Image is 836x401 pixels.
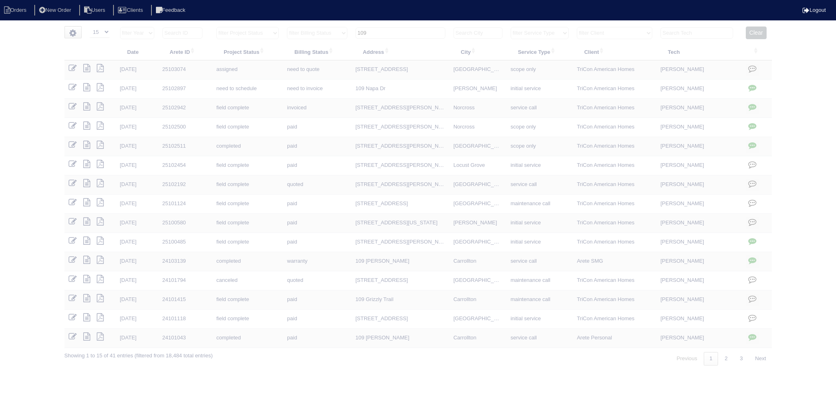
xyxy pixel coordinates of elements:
[573,195,656,214] td: TriCon American Homes
[660,27,733,39] input: Search Tech
[116,290,158,310] td: [DATE]
[116,214,158,233] td: [DATE]
[449,80,507,99] td: [PERSON_NAME]
[116,99,158,118] td: [DATE]
[507,156,573,175] td: initial service
[573,329,656,348] td: Arete Personal
[573,175,656,195] td: TriCon American Homes
[746,27,767,39] button: Clear
[507,99,573,118] td: service call
[212,118,283,137] td: field complete
[656,271,742,290] td: [PERSON_NAME]
[573,156,656,175] td: TriCon American Homes
[507,195,573,214] td: maintenance call
[212,233,283,252] td: field complete
[158,118,212,137] td: 25102500
[656,60,742,80] td: [PERSON_NAME]
[449,214,507,233] td: [PERSON_NAME]
[351,195,449,214] td: [STREET_ADDRESS]
[656,175,742,195] td: [PERSON_NAME]
[212,175,283,195] td: field complete
[34,5,78,16] li: New Order
[158,252,212,271] td: 24103139
[449,310,507,329] td: [GEOGRAPHIC_DATA]
[734,352,749,366] a: 3
[158,175,212,195] td: 25102192
[656,310,742,329] td: [PERSON_NAME]
[656,252,742,271] td: [PERSON_NAME]
[283,329,351,348] td: paid
[79,5,112,16] li: Users
[116,137,158,156] td: [DATE]
[449,271,507,290] td: [GEOGRAPHIC_DATA]
[573,214,656,233] td: TriCon American Homes
[573,60,656,80] td: TriCon American Homes
[116,233,158,252] td: [DATE]
[573,252,656,271] td: Arete SMG
[212,80,283,99] td: need to schedule
[507,60,573,80] td: scope only
[351,60,449,80] td: [STREET_ADDRESS]
[158,310,212,329] td: 24101118
[351,290,449,310] td: 109 Grizzly Trail
[351,252,449,271] td: 109 [PERSON_NAME]
[351,137,449,156] td: [STREET_ADDRESS][PERSON_NAME]
[351,99,449,118] td: [STREET_ADDRESS][PERSON_NAME]
[573,80,656,99] td: TriCon American Homes
[116,329,158,348] td: [DATE]
[158,233,212,252] td: 25100485
[116,175,158,195] td: [DATE]
[158,214,212,233] td: 25100580
[351,214,449,233] td: [STREET_ADDRESS][US_STATE]
[283,60,351,80] td: need to quote
[671,352,703,366] a: Previous
[656,195,742,214] td: [PERSON_NAME]
[283,252,351,271] td: warranty
[573,271,656,290] td: TriCon American Homes
[158,60,212,80] td: 25103074
[573,310,656,329] td: TriCon American Homes
[507,310,573,329] td: initial service
[283,175,351,195] td: quoted
[507,329,573,348] td: service call
[356,27,445,39] input: Search Address
[449,175,507,195] td: [GEOGRAPHIC_DATA]
[158,43,212,60] th: Arete ID: activate to sort column ascending
[507,290,573,310] td: maintenance call
[351,118,449,137] td: [STREET_ADDRESS][PERSON_NAME]
[212,60,283,80] td: assigned
[212,99,283,118] td: field complete
[573,99,656,118] td: TriCon American Homes
[162,27,202,39] input: Search ID
[507,175,573,195] td: service call
[507,118,573,137] td: scope only
[158,329,212,348] td: 24101043
[158,137,212,156] td: 25102511
[656,137,742,156] td: [PERSON_NAME]
[212,329,283,348] td: completed
[656,214,742,233] td: [PERSON_NAME]
[158,80,212,99] td: 25102897
[283,310,351,329] td: paid
[507,43,573,60] th: Service Type: activate to sort column ascending
[212,310,283,329] td: field complete
[212,252,283,271] td: completed
[351,233,449,252] td: [STREET_ADDRESS][PERSON_NAME]
[283,118,351,137] td: paid
[573,118,656,137] td: TriCon American Homes
[803,7,826,13] a: Logout
[449,252,507,271] td: Carrollton
[116,252,158,271] td: [DATE]
[351,175,449,195] td: [STREET_ADDRESS][PERSON_NAME]
[656,80,742,99] td: [PERSON_NAME]
[116,43,158,60] th: Date
[283,80,351,99] td: need to invoice
[79,7,112,13] a: Users
[449,118,507,137] td: Norcross
[283,43,351,60] th: Billing Status: activate to sort column ascending
[573,43,656,60] th: Client: activate to sort column ascending
[719,352,733,366] a: 2
[449,137,507,156] td: [GEOGRAPHIC_DATA]
[158,99,212,118] td: 25102942
[116,60,158,80] td: [DATE]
